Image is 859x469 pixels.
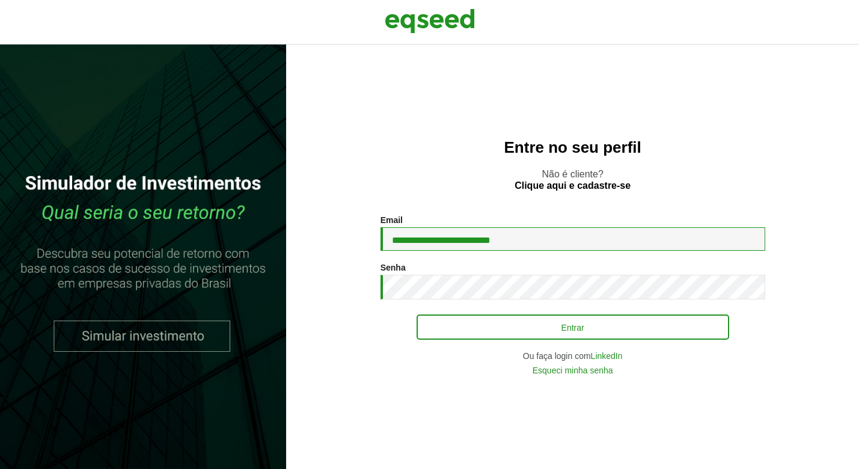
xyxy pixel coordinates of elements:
[533,366,613,375] a: Esqueci minha senha
[381,263,406,272] label: Senha
[591,352,623,360] a: LinkedIn
[381,352,765,360] div: Ou faça login com
[417,314,729,340] button: Entrar
[385,6,475,36] img: EqSeed Logo
[515,181,631,191] a: Clique aqui e cadastre-se
[310,139,835,156] h2: Entre no seu perfil
[381,216,403,224] label: Email
[310,168,835,191] p: Não é cliente?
